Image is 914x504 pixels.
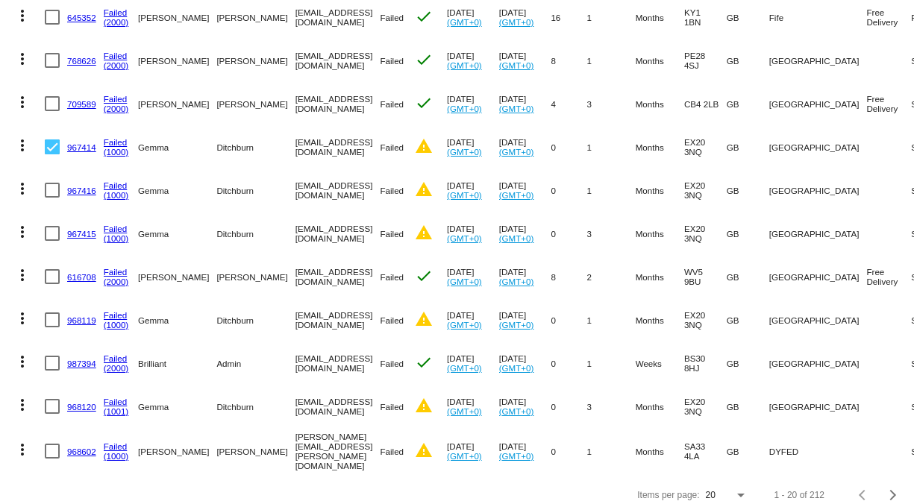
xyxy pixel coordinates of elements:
[499,168,551,212] mat-cell: [DATE]
[447,363,482,373] a: (GMT+0)
[138,255,216,298] mat-cell: [PERSON_NAME]
[586,39,635,82] mat-cell: 1
[586,255,635,298] mat-cell: 2
[415,310,433,328] mat-icon: warning
[380,272,404,282] span: Failed
[216,82,295,125] mat-cell: [PERSON_NAME]
[447,60,482,70] a: (GMT+0)
[586,298,635,341] mat-cell: 1
[551,428,586,474] mat-cell: 0
[727,125,769,168] mat-cell: GB
[447,341,499,385] mat-cell: [DATE]
[13,7,31,25] mat-icon: more_vert
[380,359,404,368] span: Failed
[769,341,867,385] mat-cell: [GEOGRAPHIC_DATA]
[684,39,727,82] mat-cell: PE28 4SJ
[415,51,433,69] mat-icon: check
[138,341,216,385] mat-cell: Brilliant
[104,190,129,200] a: (1000)
[586,212,635,255] mat-cell: 3
[636,341,684,385] mat-cell: Weeks
[104,7,128,17] a: Failed
[499,147,534,157] a: (GMT+0)
[586,82,635,125] mat-cell: 3
[380,142,404,152] span: Failed
[727,298,769,341] mat-cell: GB
[380,402,404,412] span: Failed
[706,491,748,501] mat-select: Items per page:
[586,168,635,212] mat-cell: 1
[216,212,295,255] mat-cell: Ditchburn
[380,315,404,325] span: Failed
[216,341,295,385] mat-cell: Admin
[415,441,433,459] mat-icon: warning
[769,298,867,341] mat-cell: [GEOGRAPHIC_DATA]
[499,363,534,373] a: (GMT+0)
[67,186,96,195] a: 967416
[769,385,867,428] mat-cell: [GEOGRAPHIC_DATA]
[499,255,551,298] mat-cell: [DATE]
[447,212,499,255] mat-cell: [DATE]
[636,212,684,255] mat-cell: Months
[415,353,433,371] mat-icon: check
[769,168,867,212] mat-cell: [GEOGRAPHIC_DATA]
[447,82,499,125] mat-cell: [DATE]
[499,277,534,286] a: (GMT+0)
[684,298,727,341] mat-cell: EX20 3NQ
[636,168,684,212] mat-cell: Months
[415,94,433,112] mat-icon: check
[769,255,867,298] mat-cell: [GEOGRAPHIC_DATA]
[636,82,684,125] mat-cell: Months
[586,125,635,168] mat-cell: 1
[67,56,96,66] a: 768626
[727,39,769,82] mat-cell: GB
[104,180,128,190] a: Failed
[295,255,381,298] mat-cell: [EMAIL_ADDRESS][DOMAIN_NAME]
[104,147,129,157] a: (1000)
[637,490,699,500] div: Items per page:
[684,255,727,298] mat-cell: WV5 9BU
[104,363,129,373] a: (2000)
[138,385,216,428] mat-cell: Gemma
[104,277,129,286] a: (2000)
[415,224,433,242] mat-icon: warning
[415,267,433,285] mat-icon: check
[684,82,727,125] mat-cell: CB4 2LB
[295,428,381,474] mat-cell: [PERSON_NAME][EMAIL_ADDRESS][PERSON_NAME][DOMAIN_NAME]
[13,266,31,284] mat-icon: more_vert
[636,255,684,298] mat-cell: Months
[295,168,381,212] mat-cell: [EMAIL_ADDRESS][DOMAIN_NAME]
[380,447,404,456] span: Failed
[586,428,635,474] mat-cell: 1
[104,353,128,363] a: Failed
[684,385,727,428] mat-cell: EX20 3NQ
[551,125,586,168] mat-cell: 0
[216,125,295,168] mat-cell: Ditchburn
[551,341,586,385] mat-cell: 0
[447,104,482,113] a: (GMT+0)
[216,385,295,428] mat-cell: Ditchburn
[13,93,31,111] mat-icon: more_vert
[447,406,482,416] a: (GMT+0)
[138,82,216,125] mat-cell: [PERSON_NAME]
[104,137,128,147] a: Failed
[67,13,96,22] a: 645352
[551,255,586,298] mat-cell: 8
[727,385,769,428] mat-cell: GB
[380,56,404,66] span: Failed
[499,233,534,243] a: (GMT+0)
[380,13,404,22] span: Failed
[67,402,96,412] a: 968120
[499,298,551,341] mat-cell: [DATE]
[499,341,551,385] mat-cell: [DATE]
[684,428,727,474] mat-cell: SA33 4LA
[551,168,586,212] mat-cell: 0
[295,298,381,341] mat-cell: [EMAIL_ADDRESS][DOMAIN_NAME]
[104,104,129,113] a: (2000)
[499,190,534,200] a: (GMT+0)
[104,441,128,451] a: Failed
[295,39,381,82] mat-cell: [EMAIL_ADDRESS][DOMAIN_NAME]
[499,104,534,113] a: (GMT+0)
[13,223,31,241] mat-icon: more_vert
[104,267,128,277] a: Failed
